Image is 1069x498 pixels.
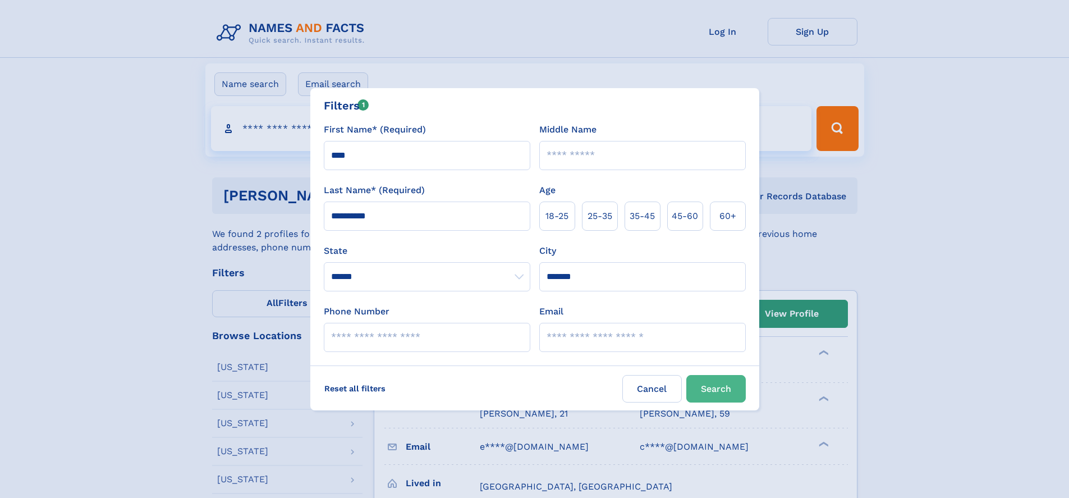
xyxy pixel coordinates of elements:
[686,375,746,403] button: Search
[545,209,568,223] span: 18‑25
[539,184,556,197] label: Age
[539,244,556,258] label: City
[672,209,698,223] span: 45‑60
[324,123,426,136] label: First Name* (Required)
[588,209,612,223] span: 25‑35
[317,375,393,402] label: Reset all filters
[539,123,597,136] label: Middle Name
[324,184,425,197] label: Last Name* (Required)
[324,305,389,318] label: Phone Number
[324,244,530,258] label: State
[719,209,736,223] span: 60+
[630,209,655,223] span: 35‑45
[539,305,563,318] label: Email
[324,97,369,114] div: Filters
[622,375,682,403] label: Cancel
